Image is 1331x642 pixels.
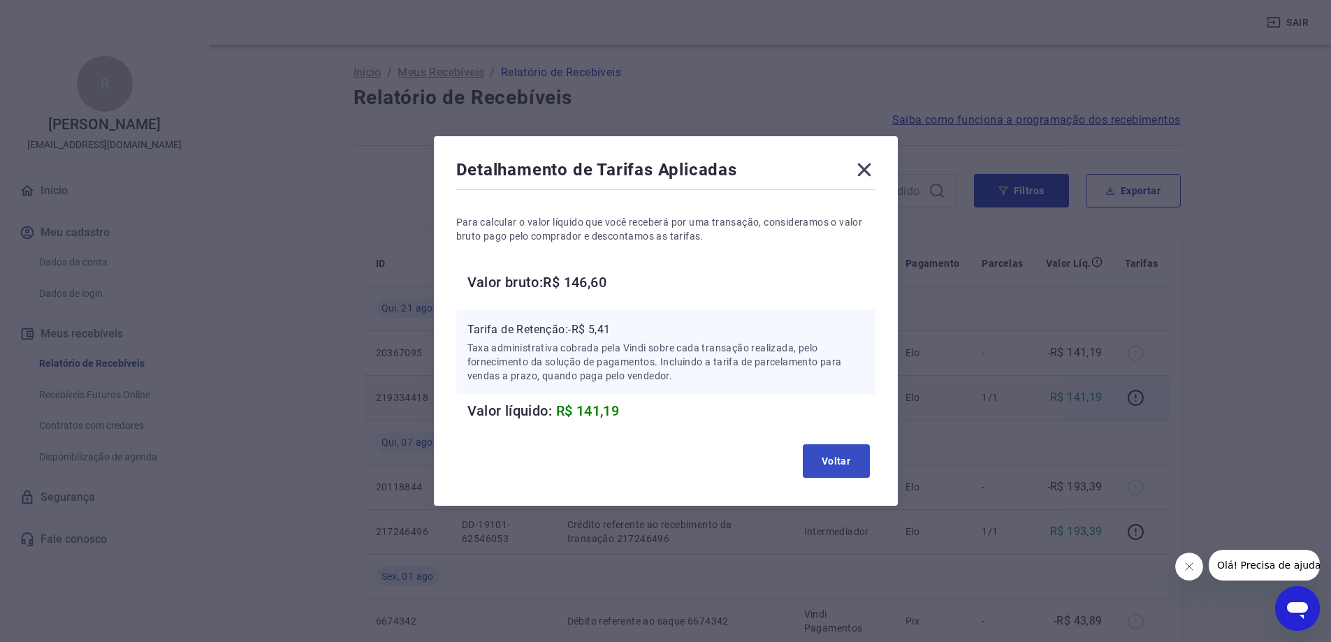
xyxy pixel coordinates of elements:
span: Olá! Precisa de ajuda? [8,10,117,21]
p: Taxa administrativa cobrada pela Vindi sobre cada transação realizada, pelo fornecimento da soluç... [467,341,864,383]
h6: Valor líquido: [467,400,875,422]
h6: Valor bruto: R$ 146,60 [467,271,875,293]
button: Voltar [803,444,870,478]
iframe: Botão para abrir a janela de mensagens [1275,586,1320,631]
iframe: Mensagem da empresa [1209,550,1320,581]
p: Para calcular o valor líquido que você receberá por uma transação, consideramos o valor bruto pag... [456,215,875,243]
div: Detalhamento de Tarifas Aplicadas [456,159,875,187]
span: R$ 141,19 [556,402,620,419]
iframe: Fechar mensagem [1175,553,1203,581]
p: Tarifa de Retenção: -R$ 5,41 [467,321,864,338]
